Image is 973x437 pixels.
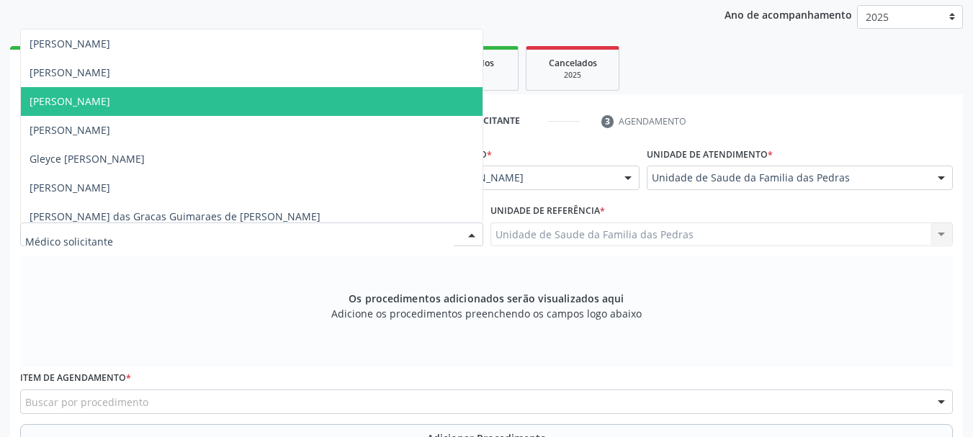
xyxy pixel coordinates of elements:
[443,171,610,185] span: [PERSON_NAME]
[30,152,145,166] span: Gleyce [PERSON_NAME]
[490,200,605,222] label: Unidade de referência
[30,210,320,223] span: [PERSON_NAME] das Gracas Guimaraes de [PERSON_NAME]
[349,291,624,306] span: Os procedimentos adicionados serão visualizados aqui
[30,123,110,137] span: [PERSON_NAME]
[30,66,110,79] span: [PERSON_NAME]
[30,181,110,194] span: [PERSON_NAME]
[537,70,609,81] div: 2025
[25,227,454,256] input: Médico solicitante
[20,367,131,389] label: Item de agendamento
[725,5,852,23] p: Ano de acompanhamento
[549,57,597,69] span: Cancelados
[30,37,110,50] span: [PERSON_NAME]
[25,395,148,410] span: Buscar por procedimento
[652,171,923,185] span: Unidade de Saude da Familia das Pedras
[647,143,773,166] label: Unidade de atendimento
[331,306,642,321] span: Adicione os procedimentos preenchendo os campos logo abaixo
[30,94,110,108] span: [PERSON_NAME]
